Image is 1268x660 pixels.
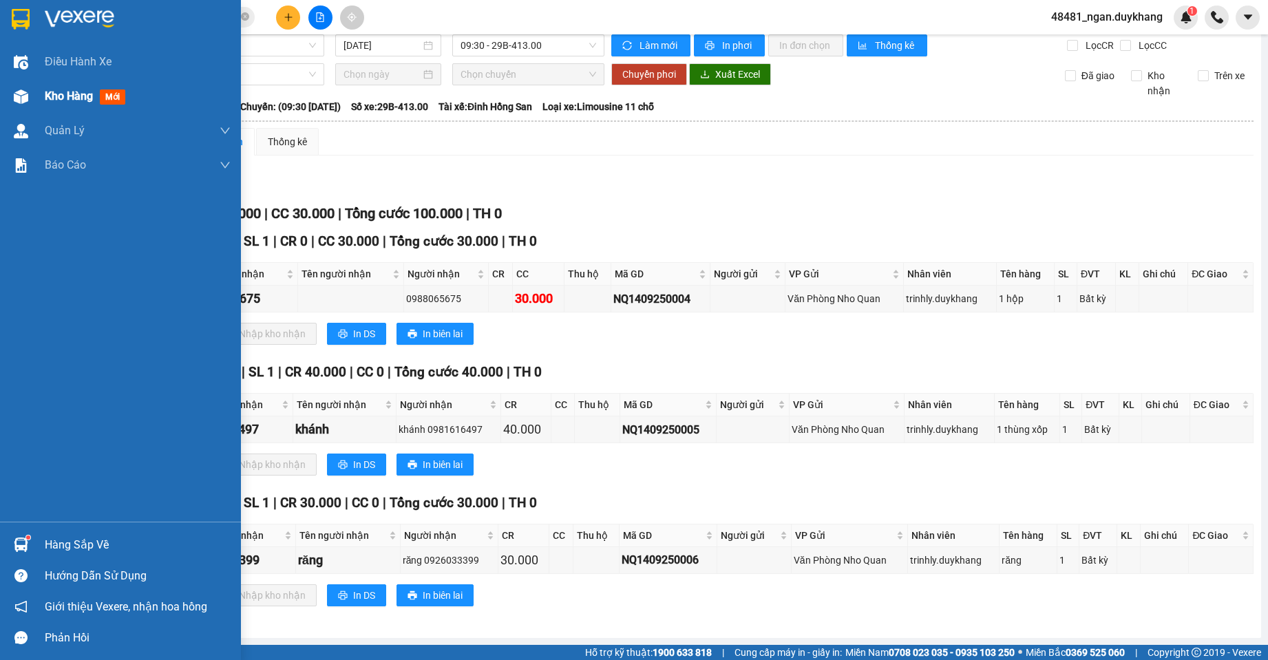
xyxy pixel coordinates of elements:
[353,326,375,341] span: In DS
[1192,528,1238,543] span: ĐC Giao
[241,11,249,24] span: close-circle
[213,323,317,345] button: downloadNhập kho nhận
[338,205,341,222] span: |
[438,99,532,114] span: Tài xế: Đinh Hồng San
[461,35,597,56] span: 09:30 - 29B-413.00
[1141,524,1190,547] th: Ghi chú
[353,588,375,603] span: In DS
[623,528,703,543] span: Mã GD
[297,397,382,412] span: Tên người nhận
[45,566,231,586] div: Hướng dẫn sử dụng
[311,233,315,249] span: |
[1040,8,1174,25] span: 48481_ngan.duykhang
[1116,263,1139,286] th: KL
[622,421,714,438] div: NQ1409250005
[383,233,386,249] span: |
[268,134,307,149] div: Thống kê
[613,290,708,308] div: NQ1409250004
[350,364,353,380] span: |
[515,289,562,308] div: 30.000
[507,364,510,380] span: |
[640,38,679,53] span: Làm mới
[653,647,712,658] strong: 1900 633 818
[714,266,771,281] span: Người gửi
[905,394,995,416] th: Nhân viên
[720,397,775,412] span: Người gửi
[397,323,474,345] button: printerIn biên lai
[722,645,724,660] span: |
[611,63,687,85] button: Chuyển phơi
[1142,68,1187,98] span: Kho nhận
[622,41,634,52] span: sync
[785,286,904,312] td: Văn Phòng Nho Quan
[694,34,765,56] button: printerIn phơi
[298,551,398,570] div: răng
[383,495,386,511] span: |
[622,551,715,568] div: NQ1409250006
[489,263,513,286] th: CR
[1139,263,1188,286] th: Ghi chú
[794,553,906,568] div: Văn Phòng Nho Quan
[240,99,341,114] span: Chuyến: (09:30 [DATE])
[1018,650,1022,655] span: ⚪️
[858,41,869,52] span: bar-chart
[1076,68,1120,83] span: Đã giao
[1080,38,1116,53] span: Lọc CR
[564,263,611,286] th: Thu hộ
[542,99,654,114] span: Loại xe: Limousine 11 chỗ
[795,528,894,543] span: VP Gửi
[1194,397,1239,412] span: ĐC Giao
[1077,263,1116,286] th: ĐVT
[408,460,417,471] span: printer
[1026,645,1125,660] span: Miền Bắc
[1192,266,1239,281] span: ĐC Giao
[351,99,428,114] span: Số xe: 29B-413.00
[999,291,1053,306] div: 1 hộp
[907,422,992,437] div: trinhly.duykhang
[400,397,487,412] span: Người nhận
[1081,553,1114,568] div: Bất kỳ
[1119,394,1142,416] th: KL
[573,524,620,547] th: Thu hộ
[12,9,30,30] img: logo-vxr
[388,364,391,380] span: |
[273,495,277,511] span: |
[1180,11,1192,23] img: icon-new-feature
[295,420,394,439] div: khánh
[1187,6,1197,16] sup: 1
[276,6,300,30] button: plus
[904,263,996,286] th: Nhân viên
[1192,648,1201,657] span: copyright
[792,547,909,574] td: Văn Phòng Nho Quan
[280,233,308,249] span: CR 0
[273,233,277,249] span: |
[189,286,298,312] td: 0988065675
[189,547,296,574] td: 0926033399
[318,233,379,249] span: CC 30.000
[394,364,503,380] span: Tổng cước 40.000
[327,584,386,606] button: printerIn DS
[296,547,401,574] td: răng
[1055,263,1077,286] th: SL
[845,645,1015,660] span: Miền Nam
[406,291,487,306] div: 0988065675
[308,6,332,30] button: file-add
[191,551,293,570] div: 0926033399
[397,454,474,476] button: printerIn biên lai
[1133,38,1169,53] span: Lọc CC
[1135,645,1137,660] span: |
[344,38,421,53] input: 14/09/2025
[910,553,997,568] div: trinhly.duykhang
[1190,6,1194,16] span: 1
[408,329,417,340] span: printer
[293,416,397,443] td: khánh
[509,495,537,511] span: TH 0
[1236,6,1260,30] button: caret-down
[514,364,542,380] span: TH 0
[847,34,927,56] button: bar-chartThống kê
[721,528,777,543] span: Người gửi
[344,67,421,82] input: Chọn ngày
[611,34,690,56] button: syncLàm mới
[1211,11,1223,23] img: phone-icon
[1084,422,1117,437] div: Bất kỳ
